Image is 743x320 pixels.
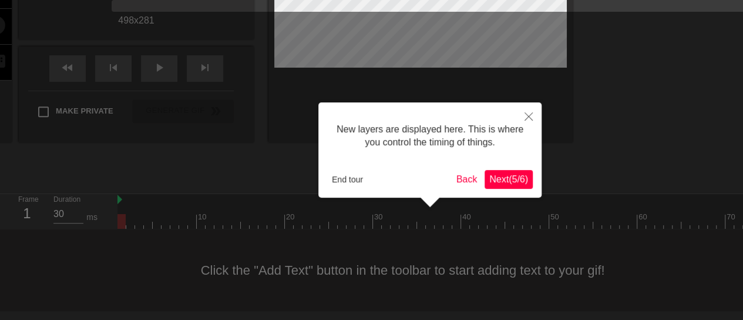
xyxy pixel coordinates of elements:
[327,171,368,188] button: End tour
[485,170,533,189] button: Next
[516,102,542,129] button: Close
[327,111,533,161] div: New layers are displayed here. This is where you control the timing of things.
[452,170,482,189] button: Back
[489,174,528,184] span: Next ( 5 / 6 )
